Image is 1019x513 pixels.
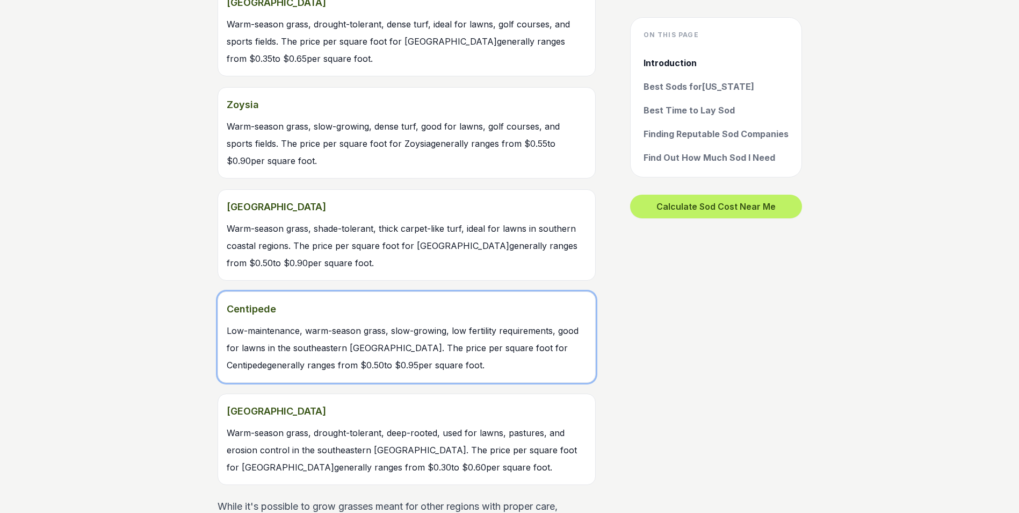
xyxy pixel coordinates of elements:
a: CentipedeLow-maintenance, warm-season grass, slow-growing, low fertility requirements, good for l... [218,291,596,383]
a: [GEOGRAPHIC_DATA]Warm-season grass, shade-tolerant, thick carpet-like turf, ideal for lawns in so... [218,189,596,281]
strong: Zoysia [227,96,587,113]
strong: [GEOGRAPHIC_DATA] [227,403,587,420]
a: Best Sods for[US_STATE] [644,80,789,93]
h4: On this page [644,31,789,39]
strong: Centipede [227,301,587,318]
a: Finding Reputable Sod Companies [644,127,789,140]
a: [GEOGRAPHIC_DATA]Warm-season grass, drought-tolerant, deep-rooted, used for lawns, pastures, and ... [218,394,596,485]
a: ZoysiaWarm-season grass, slow-growing, dense turf, good for lawns, golf courses, and sports field... [218,87,596,179]
span: Warm-season grass, slow-growing, dense turf, good for lawns, golf courses, and sports fields . Th... [227,121,560,166]
span: Warm-season grass, shade-tolerant, thick carpet-like turf, ideal for lawns in southern coastal re... [227,223,577,268]
button: Calculate Sod Cost Near Me [630,195,802,218]
strong: [GEOGRAPHIC_DATA] [227,198,587,216]
a: Introduction [644,56,789,69]
a: Find Out How Much Sod I Need [644,151,789,164]
span: Warm-season grass, drought-tolerant, deep-rooted, used for lawns, pastures, and erosion control i... [227,427,577,473]
span: Low-maintenance, warm-season grass, slow-growing, low fertility requirements, good for lawns in t... [227,325,579,370]
span: Warm-season grass, drought-tolerant, dense turf, ideal for lawns, golf courses, and sports fields... [227,19,570,64]
a: Best Time to Lay Sod [644,104,789,117]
